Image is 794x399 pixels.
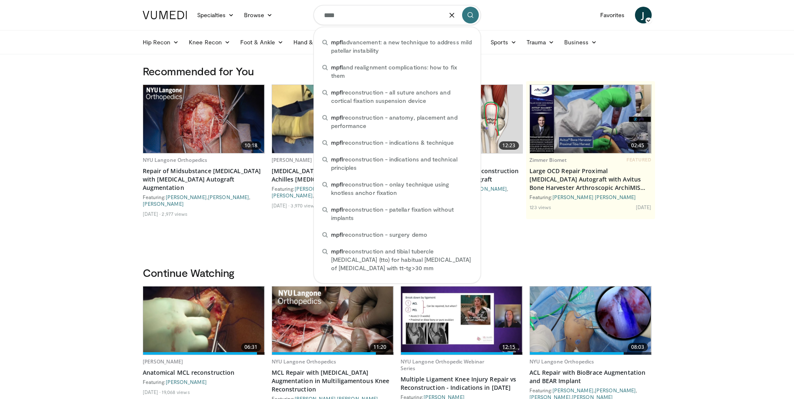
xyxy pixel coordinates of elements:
li: 123 views [529,204,552,210]
img: 623e18e9-25dc-4a09-a9c4-890ff809fced.620x360_q85_upscale.jpg [143,286,265,355]
a: 08:03 [530,286,651,355]
a: [PERSON_NAME] [595,387,636,393]
a: 12:15 [401,286,522,355]
span: 11:20 [370,343,390,351]
span: reconstruction and tibial tubercle [MEDICAL_DATA] (tto) for habitual [MEDICAL_DATA] of [MEDICAL_D... [331,247,472,272]
a: Hip Recon [138,34,184,51]
a: Browse [239,7,278,23]
a: [PERSON_NAME] [295,186,336,192]
img: e12b1682-e742-40fd-8722-c83c847ba153.jpg.620x360_q85_upscale.jpg [272,286,393,355]
span: reconstruction - onlay technique using knotless anchor fixation [331,180,472,197]
span: and realignment complications: how to fix them [331,63,472,80]
span: mpfl [331,114,343,121]
span: reconstruction - anatomy, placement and performance [331,113,472,130]
a: [PERSON_NAME] [PERSON_NAME] [552,194,636,200]
span: reconstruction - patellar fixation without implants [331,205,472,222]
a: [PERSON_NAME] [143,201,184,207]
img: 4306f134-43dc-47d3-8fd1-c0270ffc88a5.620x360_q85_upscale.jpg [272,85,393,153]
span: mpfl [331,156,343,163]
a: Favorites [595,7,630,23]
span: 10:18 [241,141,261,150]
a: [PERSON_NAME] [272,156,312,164]
a: [PERSON_NAME] [143,358,183,365]
a: 11:20 [272,286,393,355]
a: Multiple Ligament Knee Injury Repair vs Reconstruction - Indications in [DATE] [401,375,523,392]
li: 3,970 views [290,202,317,209]
span: FEATURED [627,157,651,163]
a: 05:48 [272,85,393,153]
h3: Continue Watching [143,266,652,279]
a: J [635,7,652,23]
img: 1f0fde14-1ea8-48c2-82da-c65aa79dfc86.620x360_q85_upscale.jpg [401,286,522,355]
li: [DATE] [272,202,290,209]
img: d9857470-d814-40ac-9b99-e7be888c9cc4.jpg.620x360_q85_upscale.jpg [530,286,651,355]
li: [DATE] [143,389,161,395]
input: Search topics, interventions [313,5,481,25]
li: [DATE] [143,210,161,217]
a: Zimmer Biomet [529,156,567,164]
span: 06:31 [241,343,261,351]
span: mpfl [331,248,343,255]
span: mpfl [331,181,343,188]
a: [MEDICAL_DATA] Reconstruction with Achilles [MEDICAL_DATA] [272,167,394,184]
span: reconstruction - surgery demo [331,230,427,239]
h3: Recommended for You [143,64,652,78]
li: 19,068 views [162,389,190,395]
img: VuMedi Logo [143,11,187,19]
span: reconstruction - indications and technical principles [331,155,472,172]
a: [PERSON_NAME] [552,387,594,393]
li: [DATE] [636,204,652,210]
a: NYU Langone Orthopedic Webinar Series [401,358,485,372]
a: [PERSON_NAME] [466,186,507,192]
a: Anatomical MCL reconstruction [143,368,265,377]
span: 12:23 [499,141,519,150]
a: NYU Langone Orthopedics [272,358,337,365]
span: mpfl [331,206,343,213]
span: 12:15 [499,343,519,351]
span: mpfl [331,38,343,46]
a: [PERSON_NAME] [208,194,249,200]
div: Featuring: , , [143,194,265,207]
a: Knee Recon [184,34,235,51]
a: 10:18 [143,85,265,153]
span: mpfl [331,231,343,238]
span: mpfl [331,64,343,71]
a: Repair of Midsubstance [MEDICAL_DATA] with [MEDICAL_DATA] Autograft Augmentation [143,167,265,192]
span: reconstruction - indications & technique [331,138,454,147]
a: Specialties [192,7,239,23]
a: Hand & Wrist [288,34,342,51]
a: NYU Langone Orthopedics [143,156,208,164]
a: [PERSON_NAME] [166,379,207,385]
a: [PERSON_NAME] [272,192,313,198]
div: Featuring: , , , [272,185,394,199]
li: 2,977 views [162,210,188,217]
a: Sports [486,34,522,51]
div: Featuring: [529,194,652,200]
span: mpfl [331,139,343,146]
a: Trauma [522,34,560,51]
div: Featuring: [143,379,265,385]
a: 06:31 [143,286,265,355]
a: 02:45 [530,85,651,153]
span: advancement: a new technique to address mild patellar instability [331,38,472,55]
a: NYU Langone Orthopedics [529,358,594,365]
img: a4fc9e3b-29e5-479a-a4d0-450a2184c01c.620x360_q85_upscale.jpg [530,85,650,153]
a: ACL Repair with BioBrace Augmentation and BEAR Implant [529,368,652,385]
span: reconstruction - all suture anchors and cortical fixation suspension device [331,88,472,105]
span: 08:03 [628,343,648,351]
a: MCL Repair with [MEDICAL_DATA] Augmentation in Multiligamentous Knee Reconstruction [272,368,394,394]
a: Large OCD Repair Proximal [MEDICAL_DATA] Autograft with Avitus Bone Harvester Arthroscopic ArchiM... [529,167,652,192]
a: Foot & Ankle [235,34,288,51]
span: mpfl [331,89,343,96]
span: 02:45 [628,141,648,150]
a: [PERSON_NAME] [166,194,207,200]
img: d2d58f25-548e-4925-b400-80d20f956264.jpg.620x360_q85_upscale.jpg [143,85,265,153]
a: Business [559,34,602,51]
